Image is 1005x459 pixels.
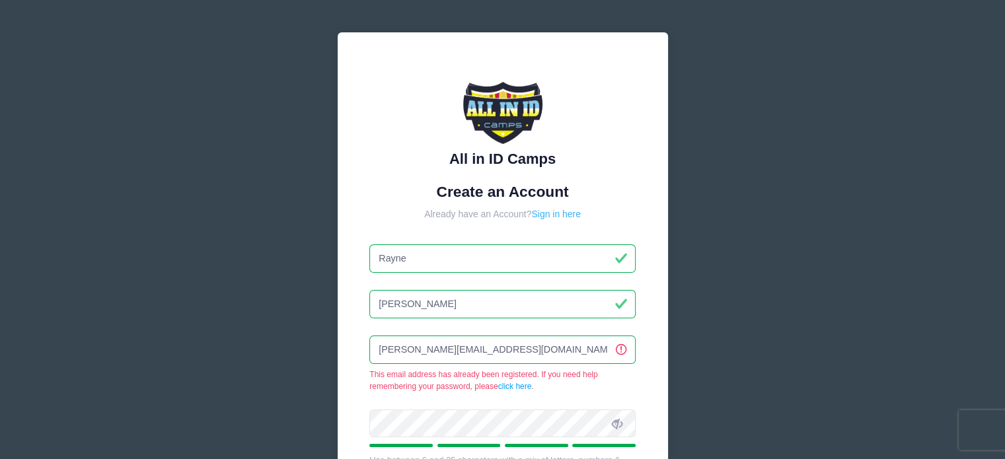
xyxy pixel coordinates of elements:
[531,209,581,219] a: Sign in here
[463,65,542,144] img: All in ID Camps
[369,148,636,170] div: All in ID Camps
[498,382,532,391] a: click here
[369,207,636,221] div: Already have an Account?
[369,290,636,318] input: Last Name
[369,335,636,364] input: Email
[369,183,636,201] h1: Create an Account
[369,369,636,392] span: This email address has already been registered. If you need help remembering your password, please .
[369,244,636,273] input: First Name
